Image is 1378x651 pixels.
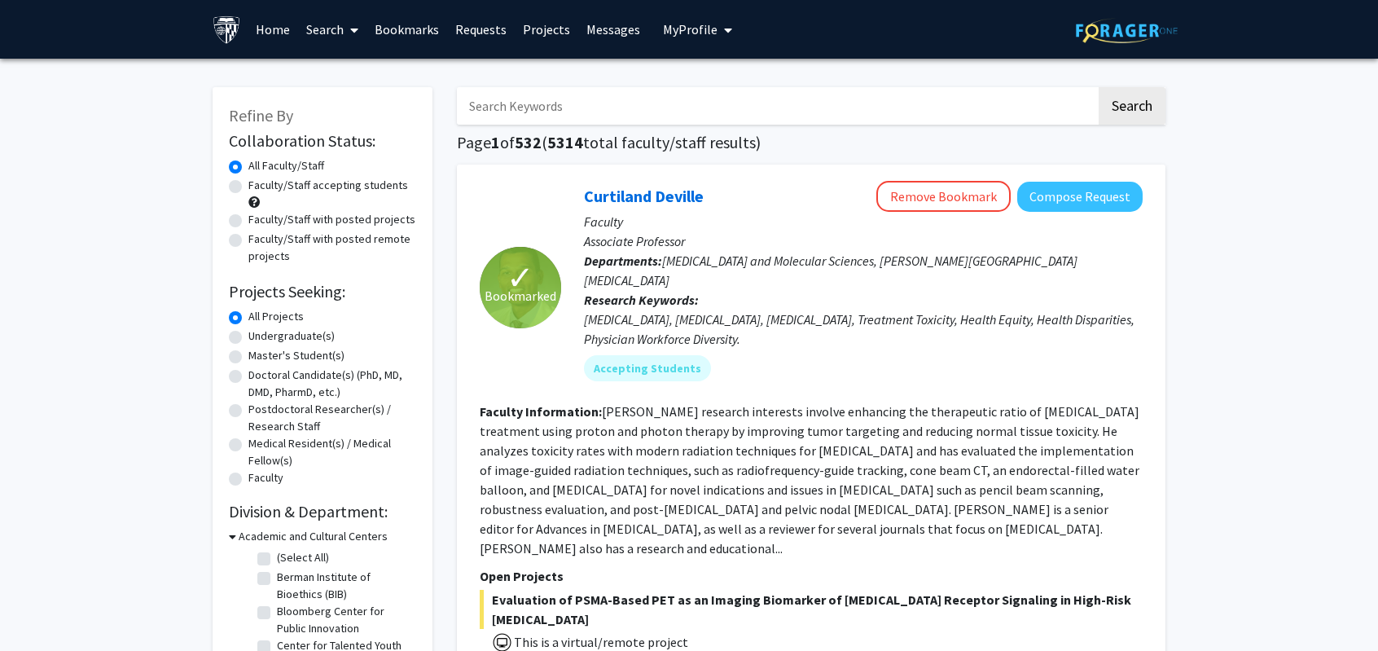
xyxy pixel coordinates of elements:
input: Search Keywords [457,87,1096,125]
span: Bookmarked [485,286,556,306]
b: Research Keywords: [584,292,699,308]
span: This is a virtual/remote project [512,634,688,650]
span: 5314 [547,132,583,152]
span: Refine By [229,105,293,125]
iframe: Chat [12,578,69,639]
label: Undergraduate(s) [248,328,335,345]
label: Master's Student(s) [248,347,344,364]
b: Departments: [584,253,662,269]
div: [MEDICAL_DATA], [MEDICAL_DATA], [MEDICAL_DATA], Treatment Toxicity, Health Equity, Health Dispari... [584,310,1143,349]
label: Faculty/Staff accepting students [248,177,408,194]
span: 532 [515,132,542,152]
button: Remove Bookmark [876,181,1011,212]
label: Faculty/Staff with posted projects [248,211,415,228]
label: Postdoctoral Researcher(s) / Research Staff [248,401,416,435]
span: 1 [491,132,500,152]
button: Compose Request to Curtiland Deville [1017,182,1143,212]
span: My Profile [663,21,718,37]
h2: Division & Department: [229,502,416,521]
a: Search [298,1,366,58]
span: Evaluation of PSMA-Based PET as an Imaging Biomarker of [MEDICAL_DATA] Receptor Signaling in High... [480,590,1143,629]
label: Medical Resident(s) / Medical Fellow(s) [248,435,416,469]
label: Doctoral Candidate(s) (PhD, MD, DMD, PharmD, etc.) [248,367,416,401]
label: Bloomberg Center for Public Innovation [277,603,412,637]
a: Projects [515,1,578,58]
label: (Select All) [277,549,329,566]
a: Bookmarks [366,1,447,58]
a: Home [248,1,298,58]
label: Faculty [248,469,283,486]
img: Johns Hopkins University Logo [213,15,241,44]
button: Search [1099,87,1165,125]
label: Berman Institute of Bioethics (BIB) [277,569,412,603]
h1: Page of ( total faculty/staff results) [457,133,1165,152]
mat-chip: Accepting Students [584,355,711,381]
label: Faculty/Staff with posted remote projects [248,231,416,265]
a: Requests [447,1,515,58]
span: [MEDICAL_DATA] and Molecular Sciences, [PERSON_NAME][GEOGRAPHIC_DATA][MEDICAL_DATA] [584,253,1077,288]
p: Open Projects [480,566,1143,586]
a: Messages [578,1,648,58]
h2: Collaboration Status: [229,131,416,151]
img: ForagerOne Logo [1076,18,1178,43]
b: Faculty Information: [480,403,602,420]
p: Associate Professor [584,231,1143,251]
label: All Projects [248,308,304,325]
label: All Faculty/Staff [248,157,324,174]
fg-read-more: [PERSON_NAME] research interests involve enhancing the therapeutic ratio of [MEDICAL_DATA] treatm... [480,403,1139,556]
h2: Projects Seeking: [229,282,416,301]
a: Curtiland Deville [584,186,704,206]
p: Faculty [584,212,1143,231]
span: ✓ [507,270,534,286]
h3: Academic and Cultural Centers [239,528,388,545]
